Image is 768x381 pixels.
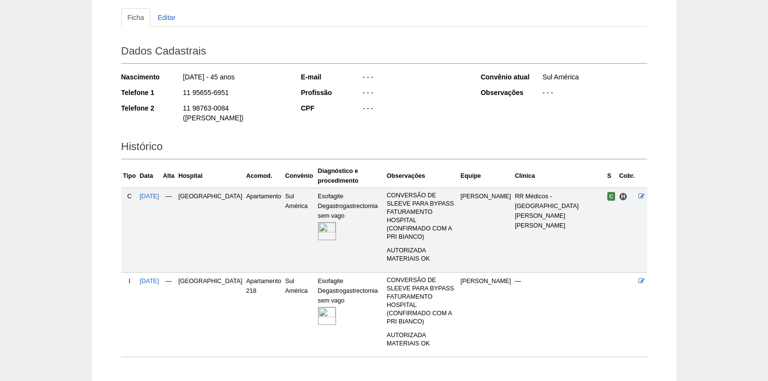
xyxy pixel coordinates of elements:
[387,276,457,326] p: CONVERSÃO DE SLEEVE PARA BYPASS FATURAMENTO HOSPITAL (CONFIRMADO COM A PRI BIANCO)
[151,8,182,27] a: Editar
[387,191,457,241] p: CONVERSÃO DE SLEEVE PARA BYPASS FATURAMENTO HOSPITAL (CONFIRMADO COM A PRI BIANCO)
[617,164,637,188] th: Cobr.
[121,72,182,82] div: Nascimento
[176,272,244,357] td: [GEOGRAPHIC_DATA]
[542,88,647,100] div: - - -
[182,103,288,125] div: 11 98763-0084 ([PERSON_NAME])
[481,88,542,97] div: Observações
[385,164,459,188] th: Observações
[182,72,288,84] div: [DATE] - 45 anos
[138,164,161,188] th: Data
[283,272,316,357] td: Sul América
[316,272,385,357] td: Esofagite Degastrogastrectomia sem vago
[121,41,647,64] h2: Dados Cadastrais
[244,164,283,188] th: Acomod.
[301,72,362,82] div: E-mail
[459,272,513,357] td: [PERSON_NAME]
[481,72,542,82] div: Convênio atual
[161,272,177,357] td: —
[301,88,362,97] div: Profissão
[121,103,182,113] div: Telefone 2
[316,188,385,272] td: Esofagite Degastrogastrectomia sem vago
[362,72,468,84] div: - - -
[176,164,244,188] th: Hospital
[121,8,150,27] a: Ficha
[362,103,468,115] div: - - -
[513,164,605,188] th: Clínica
[542,72,647,84] div: Sul América
[513,188,605,272] td: RR Médicos - [GEOGRAPHIC_DATA][PERSON_NAME][PERSON_NAME]
[513,272,605,357] td: —
[362,88,468,100] div: - - -
[459,164,513,188] th: Equipe
[123,276,136,286] div: I
[283,188,316,272] td: Sul América
[121,164,138,188] th: Tipo
[182,88,288,100] div: 11 95655-6951
[123,191,136,201] div: C
[121,88,182,97] div: Telefone 1
[161,164,177,188] th: Alta
[619,192,627,201] span: Hospital
[605,164,618,188] th: S
[176,188,244,272] td: [GEOGRAPHIC_DATA]
[161,188,177,272] td: —
[387,247,457,263] p: AUTORIZADA MATERIAIS OK
[316,164,385,188] th: Diagnóstico e procedimento
[387,331,457,348] p: AUTORIZADA MATERIAIS OK
[121,137,647,159] h2: Histórico
[301,103,362,113] div: CPF
[283,164,316,188] th: Convênio
[244,188,283,272] td: Apartamento
[244,272,283,357] td: Apartamento 218
[607,192,616,201] span: Confirmada
[459,188,513,272] td: [PERSON_NAME]
[140,193,159,200] a: [DATE]
[140,278,159,285] a: [DATE]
